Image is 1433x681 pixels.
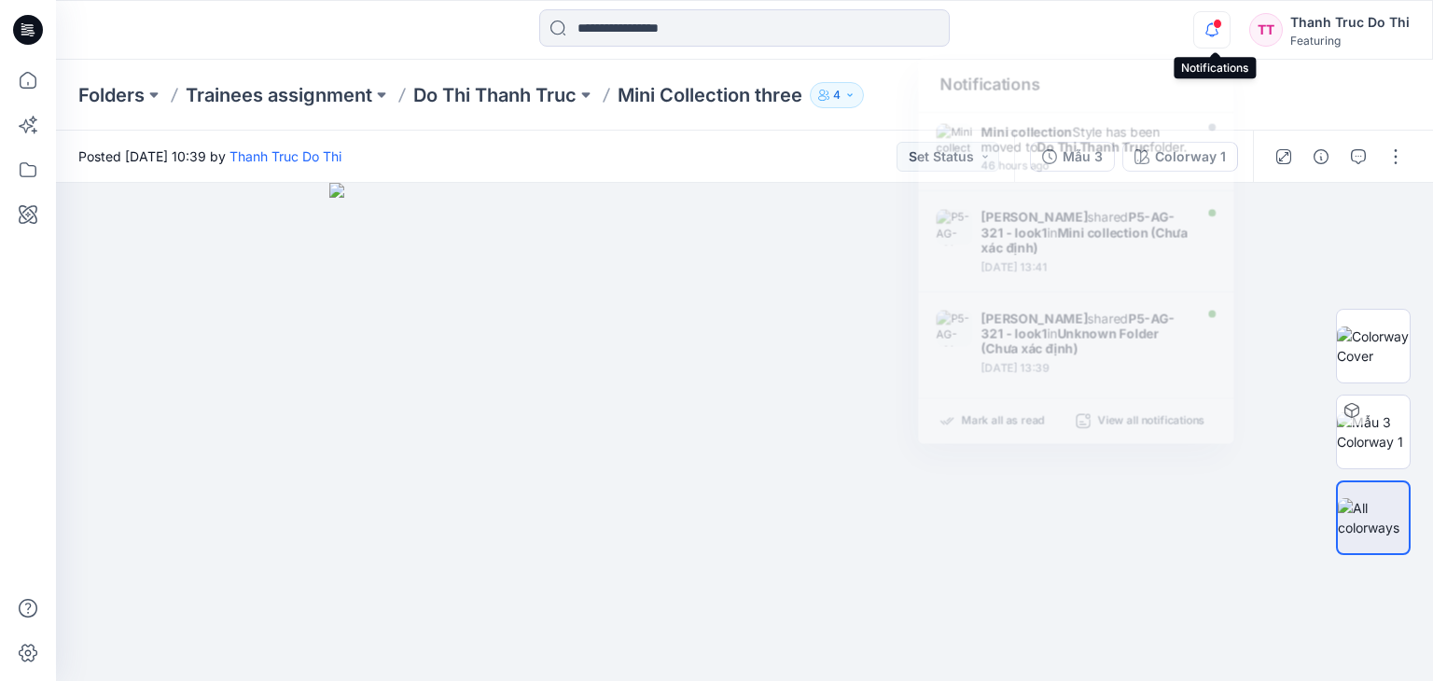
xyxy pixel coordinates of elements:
[1337,412,1410,452] img: Mẫu 3 Colorway 1
[1290,11,1410,34] div: Thanh Truc Do Thi
[981,362,1189,375] div: Sunday, September 28, 2025 13:39
[329,183,1159,681] img: eyJhbGciOiJIUzI1NiIsImtpZCI6IjAiLCJzbHQiOiJzZXMiLCJ0eXAiOiJKV1QifQ.eyJkYXRhIjp7InR5cGUiOiJzdG9yYW...
[981,311,1088,326] strong: [PERSON_NAME]
[78,82,145,108] a: Folders
[981,123,1073,138] strong: Mini collection
[1290,34,1410,48] div: Featuring
[1097,413,1204,429] p: View all notifications
[962,413,1045,429] p: Mark all as read
[1337,327,1410,366] img: Colorway Cover
[413,82,577,108] a: Do Thi Thanh Truc
[981,123,1189,154] div: Style has been moved to folder.
[1037,139,1150,154] strong: Do Thi Thanh Truc
[981,160,1189,173] div: Monday, September 29, 2025 04:41
[78,146,341,166] span: Posted [DATE] 10:39 by
[618,82,802,108] p: Mini Collection three
[981,209,1189,255] div: shared in
[936,209,972,245] img: P5-AG-321 - look1
[1306,142,1336,172] button: Details
[981,209,1176,240] strong: P5-AG-321 - look1
[981,326,1159,356] strong: Unknown Folder (Chưa xác định)
[981,209,1088,224] strong: [PERSON_NAME]
[936,123,972,160] img: Mini collection
[981,311,1176,341] strong: P5-AG-321 - look1
[918,58,1233,113] div: Notifications
[936,311,972,347] img: P5-AG-321 - look1
[230,148,341,164] a: Thanh Truc Do Thi
[810,82,864,108] button: 4
[981,260,1189,273] div: Sunday, September 28, 2025 13:41
[833,85,841,105] p: 4
[981,311,1189,356] div: shared in
[1338,498,1409,537] img: All colorways
[1249,13,1283,47] div: TT
[981,225,1188,256] strong: Mini collection (Chưa xác định)
[186,82,372,108] a: Trainees assignment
